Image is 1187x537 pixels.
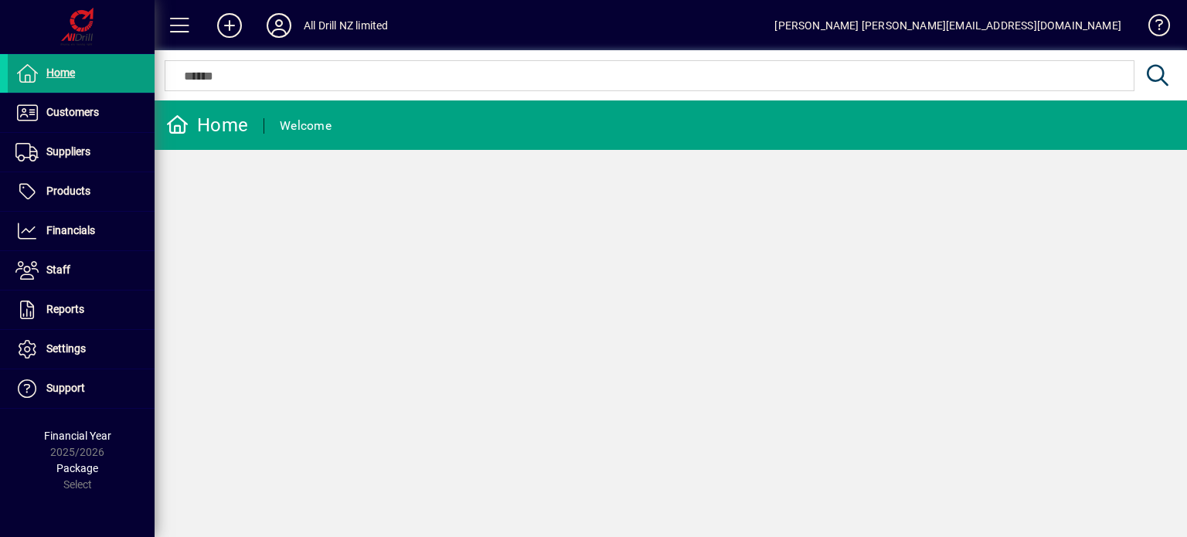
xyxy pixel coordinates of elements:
[8,291,155,329] a: Reports
[56,462,98,474] span: Package
[1137,3,1168,53] a: Knowledge Base
[8,212,155,250] a: Financials
[44,430,111,442] span: Financial Year
[8,330,155,369] a: Settings
[8,369,155,408] a: Support
[304,13,389,38] div: All Drill NZ limited
[46,66,75,79] span: Home
[46,106,99,118] span: Customers
[166,113,248,138] div: Home
[46,145,90,158] span: Suppliers
[205,12,254,39] button: Add
[46,382,85,394] span: Support
[254,12,304,39] button: Profile
[280,114,332,138] div: Welcome
[46,303,84,315] span: Reports
[8,251,155,290] a: Staff
[774,13,1121,38] div: [PERSON_NAME] [PERSON_NAME][EMAIL_ADDRESS][DOMAIN_NAME]
[46,263,70,276] span: Staff
[8,133,155,172] a: Suppliers
[8,172,155,211] a: Products
[8,93,155,132] a: Customers
[46,185,90,197] span: Products
[46,224,95,236] span: Financials
[46,342,86,355] span: Settings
